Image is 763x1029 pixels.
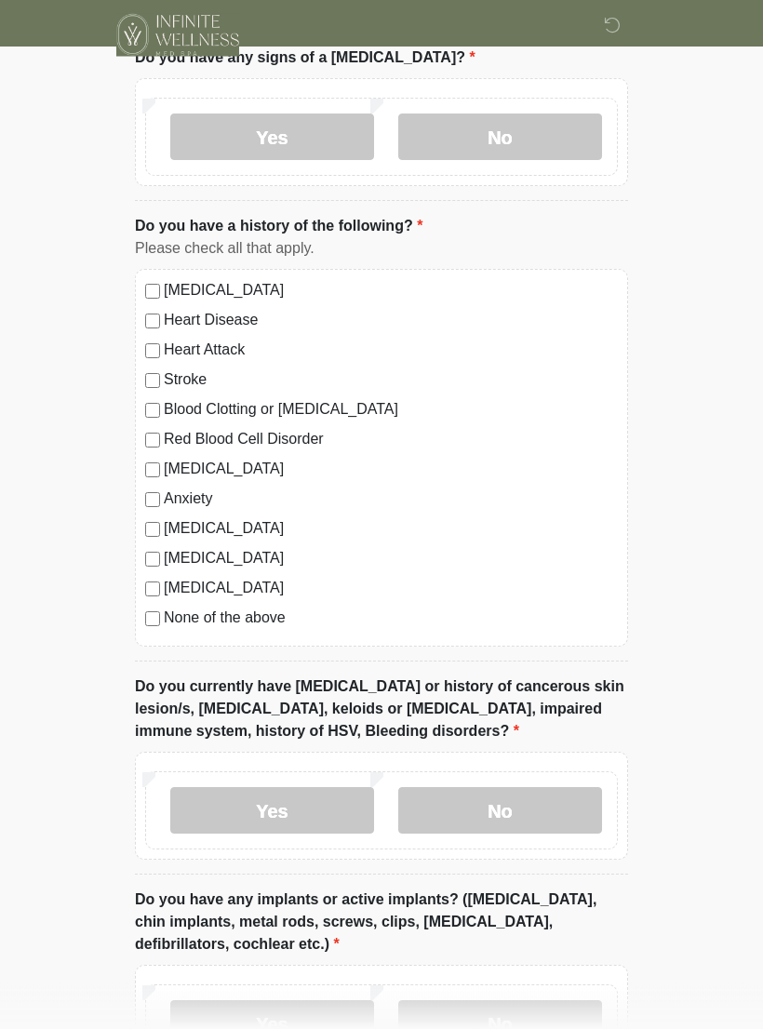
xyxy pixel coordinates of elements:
label: Blood Clotting or [MEDICAL_DATA] [164,399,618,421]
input: [MEDICAL_DATA] [145,285,160,300]
label: Stroke [164,369,618,392]
label: [MEDICAL_DATA] [164,280,618,302]
label: Heart Attack [164,340,618,362]
input: [MEDICAL_DATA] [145,523,160,538]
label: Yes [170,788,374,835]
label: Red Blood Cell Disorder [164,429,618,451]
label: Do you have any implants or active implants? ([MEDICAL_DATA], chin implants, metal rods, screws, ... [135,889,628,956]
label: [MEDICAL_DATA] [164,459,618,481]
label: No [398,114,602,161]
img: Infinite Wellness Med Spa Logo [116,14,239,57]
input: Stroke [145,374,160,389]
input: [MEDICAL_DATA] [145,463,160,478]
label: Yes [170,114,374,161]
label: [MEDICAL_DATA] [164,548,618,570]
label: Do you currently have [MEDICAL_DATA] or history of cancerous skin lesion/s, [MEDICAL_DATA], keloi... [135,676,628,743]
label: Do you have a history of the following? [135,216,422,238]
input: Red Blood Cell Disorder [145,434,160,448]
label: [MEDICAL_DATA] [164,578,618,600]
label: No [398,788,602,835]
input: [MEDICAL_DATA] [145,553,160,568]
label: Anxiety [164,488,618,511]
input: Anxiety [145,493,160,508]
label: None of the above [164,608,618,630]
div: Please check all that apply. [135,238,628,261]
input: Heart Disease [145,314,160,329]
label: Heart Disease [164,310,618,332]
input: None of the above [145,612,160,627]
input: Blood Clotting or [MEDICAL_DATA] [145,404,160,419]
input: [MEDICAL_DATA] [145,582,160,597]
input: Heart Attack [145,344,160,359]
label: [MEDICAL_DATA] [164,518,618,541]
